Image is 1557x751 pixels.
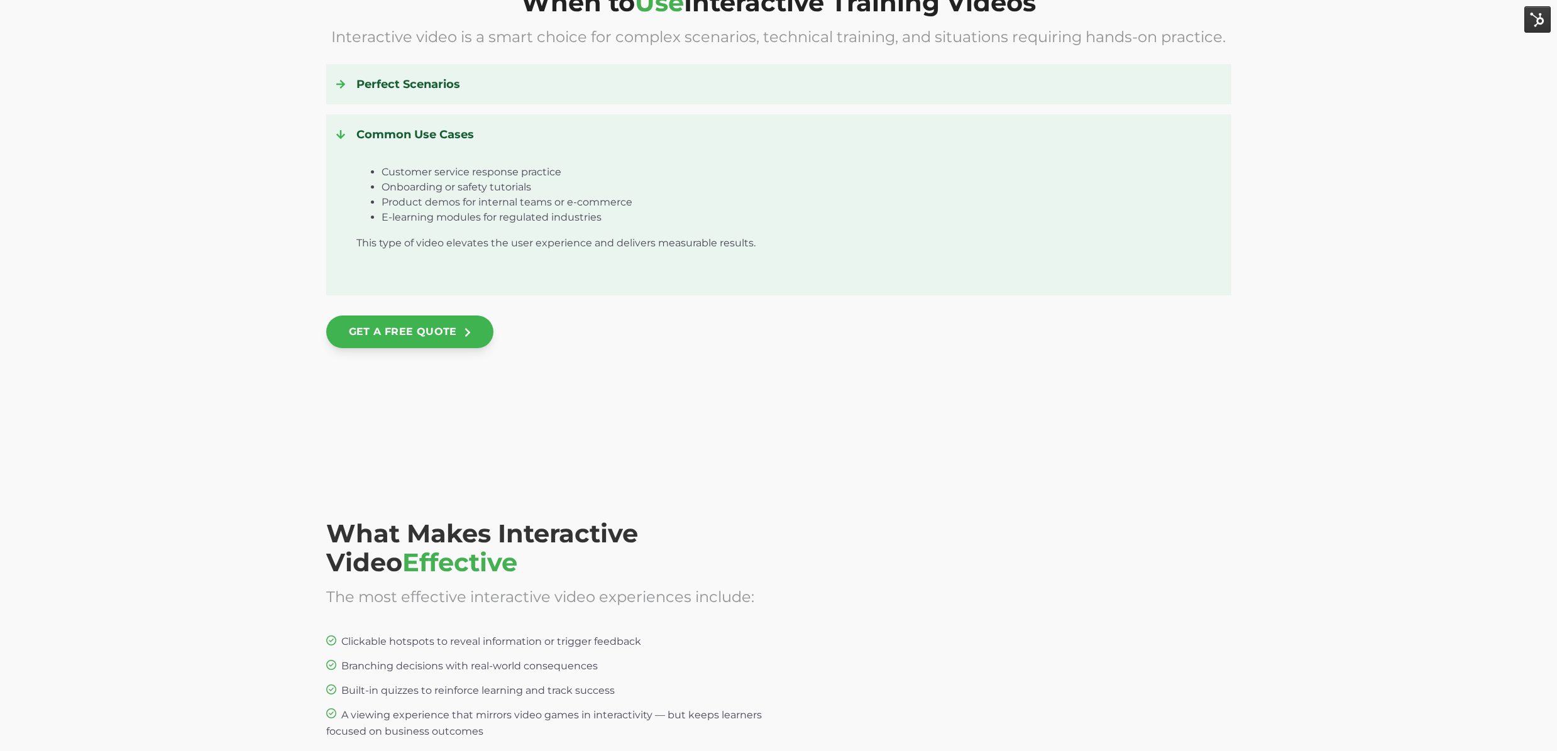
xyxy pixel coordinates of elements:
span: Built-in quizzes to reinforce learning and track success [341,684,615,696]
li: Customer service response practice [382,165,1211,180]
span: Clickable hotspots to reveal information or trigger feedback [341,635,641,647]
li: E-learning modules for regulated industries [382,210,1211,225]
span: The most effective interactive video experiences include: [326,588,754,606]
p: This type of video elevates the user experience and delivers measurable results. [356,235,1211,251]
span: Effective [402,547,517,578]
span: Branching decisions with real-world consequences [341,660,598,672]
h4: Common Use Cases [336,124,1221,145]
span: A viewing experience that mirrors video games in interactivity — but keeps learners focused on bu... [326,709,762,738]
span: What Makes Interactive Video [326,518,638,578]
li: Onboarding or safety tutorials [382,180,1211,195]
li: Product demos for internal teams or e-commerce [382,195,1211,210]
a: GET A FREE QUOTE [326,315,493,348]
h4: Perfect Scenarios [336,74,1221,94]
img: HubSpot Tools Menu Toggle [1524,6,1551,33]
span: Interactive video is a smart choice for complex scenarios, technical training, and situations req... [331,28,1226,46]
